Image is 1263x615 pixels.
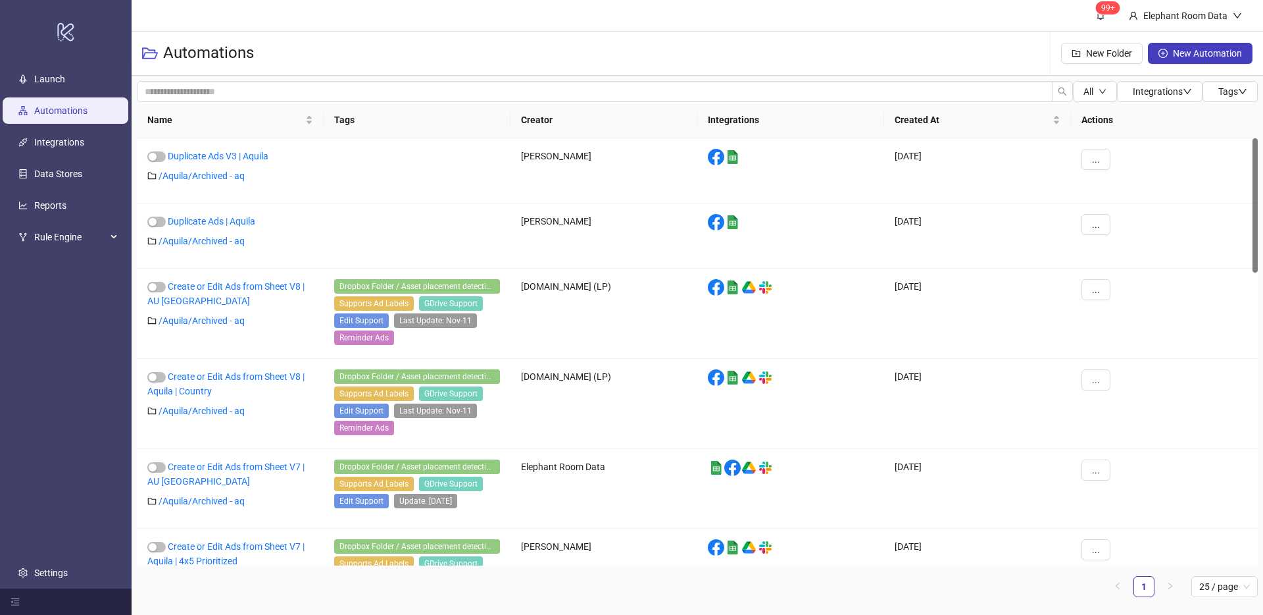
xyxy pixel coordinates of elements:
[137,102,324,138] th: Name
[419,556,483,571] span: GDrive Support
[34,200,66,211] a: Reports
[1061,43,1143,64] button: New Folder
[334,539,500,554] span: Dropbox Folder / Asset placement detection
[1081,460,1110,481] button: ...
[159,236,245,246] a: /Aquila/Archived - aq
[884,359,1071,449] div: [DATE]
[34,137,84,147] a: Integrations
[1081,214,1110,235] button: ...
[1107,576,1128,597] button: left
[1096,1,1120,14] sup: 1767
[1202,81,1258,102] button: Tagsdown
[334,404,389,418] span: Edit Support
[1199,577,1250,597] span: 25 / page
[884,529,1071,608] div: [DATE]
[1092,284,1100,295] span: ...
[334,494,389,508] span: Edit Support
[1183,87,1192,96] span: down
[1107,576,1128,597] li: Previous Page
[1138,9,1233,23] div: Elephant Room Data
[510,102,697,138] th: Creator
[147,316,157,325] span: folder
[1134,577,1154,597] a: 1
[34,568,68,578] a: Settings
[1073,81,1117,102] button: Alldown
[1114,582,1122,590] span: left
[1133,86,1192,97] span: Integrations
[334,369,500,384] span: Dropbox Folder / Asset placement detection
[34,224,107,250] span: Rule Engine
[1218,86,1247,97] span: Tags
[1058,87,1067,96] span: search
[11,597,20,606] span: menu-fold
[1092,375,1100,385] span: ...
[34,105,87,116] a: Automations
[1072,49,1081,58] span: folder-add
[1173,48,1242,59] span: New Automation
[884,138,1071,203] div: [DATE]
[419,477,483,491] span: GDrive Support
[510,269,697,359] div: [DOMAIN_NAME] (LP)
[34,74,65,84] a: Launch
[394,494,457,508] span: Update: 21-10-2024
[1092,219,1100,230] span: ...
[334,387,414,401] span: Supports Ad Labels
[159,315,245,326] a: /Aquila/Archived - aq
[1238,87,1247,96] span: down
[147,171,157,180] span: folder
[419,387,483,401] span: GDrive Support
[334,477,414,491] span: Supports Ad Labels
[34,169,82,179] a: Data Stores
[1133,576,1154,597] li: 1
[1148,43,1252,64] button: New Automation
[419,296,483,311] span: GDrive Support
[168,216,255,227] a: Duplicate Ads | Aquila
[147,113,303,127] span: Name
[1092,154,1100,165] span: ...
[884,269,1071,359] div: [DATE]
[884,102,1071,138] th: Created At
[334,556,414,571] span: Supports Ad Labels
[147,281,305,306] a: Create or Edit Ads from Sheet V8 | AU [GEOGRAPHIC_DATA]
[159,406,245,416] a: /Aquila/Archived - aq
[510,138,697,203] div: [PERSON_NAME]
[1160,576,1181,597] button: right
[159,496,245,506] a: /Aquila/Archived - aq
[884,449,1071,529] div: [DATE]
[1086,48,1132,59] span: New Folder
[142,45,158,61] span: folder-open
[168,151,268,161] a: Duplicate Ads V3 | Aquila
[324,102,510,138] th: Tags
[334,279,500,294] span: Dropbox Folder / Asset placement detection
[697,102,884,138] th: Integrations
[1092,465,1100,475] span: ...
[1129,11,1138,20] span: user
[510,359,697,449] div: [DOMAIN_NAME] (LP)
[1081,279,1110,300] button: ...
[147,496,157,506] span: folder
[147,541,305,566] a: Create or Edit Ads from Sheet V7 | Aquila | 4x5 Prioritized
[510,203,697,269] div: [PERSON_NAME]
[147,406,157,415] span: folder
[334,421,394,435] span: Reminder Ads
[1191,576,1258,597] div: Page Size
[510,529,697,608] div: [PERSON_NAME]
[1096,11,1105,20] span: bell
[334,313,389,328] span: Edit Support
[334,331,394,345] span: Reminder Ads
[147,371,305,396] a: Create or Edit Ads from Sheet V8 | Aquila | Country
[394,313,477,328] span: Last Update: Nov-11
[1158,49,1168,58] span: plus-circle
[18,232,28,242] span: fork
[1081,149,1110,170] button: ...
[1117,81,1202,102] button: Integrationsdown
[884,203,1071,269] div: [DATE]
[159,171,245,181] a: /Aquila/Archived - aq
[895,113,1050,127] span: Created At
[394,404,477,418] span: Last Update: Nov-11
[1099,88,1106,95] span: down
[147,462,305,487] a: Create or Edit Ads from Sheet V7 | AU [GEOGRAPHIC_DATA]
[334,296,414,311] span: Supports Ad Labels
[1160,576,1181,597] li: Next Page
[1081,369,1110,390] button: ...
